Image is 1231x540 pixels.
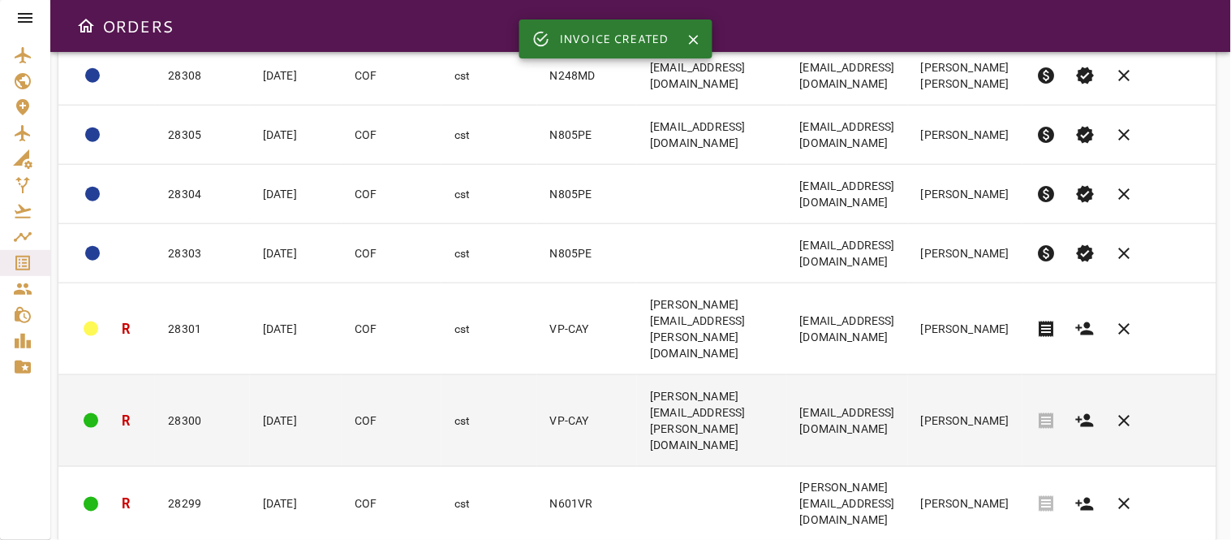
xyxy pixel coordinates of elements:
[342,224,441,283] td: COF
[1114,244,1134,263] span: clear
[155,106,250,165] td: 28305
[1114,411,1134,430] span: clear
[787,283,908,375] td: [EMAIL_ADDRESS][DOMAIN_NAME]
[637,46,786,106] td: [EMAIL_ADDRESS][DOMAIN_NAME]
[85,68,100,83] div: ADMIN
[155,224,250,283] td: 28303
[250,106,342,165] td: [DATE]
[637,375,786,467] td: [PERSON_NAME][EMAIL_ADDRESS][PERSON_NAME][DOMAIN_NAME]
[441,46,537,106] td: cst
[787,224,908,283] td: [EMAIL_ADDRESS][DOMAIN_NAME]
[1075,125,1095,145] span: verified
[637,106,786,165] td: [EMAIL_ADDRESS][DOMAIN_NAME]
[787,106,908,165] td: [EMAIL_ADDRESS][DOMAIN_NAME]
[1036,319,1056,339] span: receipt
[122,320,130,339] h3: R
[1027,175,1065,214] button: Pre-Invoice order
[84,413,98,428] div: COMPLETED
[1027,401,1065,440] span: Invoice order
[1065,175,1104,214] button: Set Permit Ready
[1027,115,1065,154] button: Pre-Invoice order
[1104,309,1143,348] button: Cancel order
[1104,401,1143,440] button: Cancel order
[537,46,638,106] td: N248MD
[1065,309,1104,348] button: Create customer
[85,127,100,142] div: ADMIN
[787,165,908,224] td: [EMAIL_ADDRESS][DOMAIN_NAME]
[102,13,173,39] h6: ORDERS
[1075,244,1095,263] span: verified
[682,28,706,52] button: Close
[908,283,1022,375] td: [PERSON_NAME]
[1104,234,1143,273] button: Cancel order
[250,46,342,106] td: [DATE]
[250,224,342,283] td: [DATE]
[1104,485,1143,524] button: Cancel order
[908,165,1022,224] td: [PERSON_NAME]
[1065,115,1104,154] button: Set Permit Ready
[155,46,250,106] td: 28308
[537,106,638,165] td: N805PE
[441,165,537,224] td: cst
[342,375,441,467] td: COF
[637,283,786,375] td: [PERSON_NAME][EMAIL_ADDRESS][PERSON_NAME][DOMAIN_NAME]
[1065,485,1104,524] button: Create customer
[342,283,441,375] td: COF
[342,46,441,106] td: COF
[342,106,441,165] td: COF
[441,375,537,467] td: cst
[1027,234,1065,273] button: Pre-Invoice order
[1104,56,1143,95] button: Cancel order
[85,187,100,201] div: ACTION REQUIRED
[1027,485,1065,524] span: Invoice order
[1114,319,1134,339] span: clear
[1104,115,1143,154] button: Cancel order
[441,224,537,283] td: cst
[250,283,342,375] td: [DATE]
[155,375,250,467] td: 28300
[84,497,98,512] div: COMPLETED
[85,246,100,261] div: ADMIN
[1075,66,1095,85] span: verified
[155,283,250,375] td: 28301
[537,375,638,467] td: VP-CAY
[1114,495,1134,514] span: clear
[787,46,908,106] td: [EMAIL_ADDRESS][DOMAIN_NAME]
[1036,244,1056,263] span: paid
[1036,184,1056,204] span: paid
[122,412,130,430] h3: R
[908,224,1022,283] td: [PERSON_NAME]
[250,165,342,224] td: [DATE]
[1036,66,1056,85] span: paid
[1075,184,1095,204] span: verified
[441,283,537,375] td: cst
[908,375,1022,467] td: [PERSON_NAME]
[250,375,342,467] td: [DATE]
[787,375,908,467] td: [EMAIL_ADDRESS][DOMAIN_NAME]
[1104,175,1143,214] button: Cancel order
[1065,401,1104,440] button: Create customer
[84,322,98,336] div: ADMIN
[122,495,130,514] h3: R
[1114,184,1134,204] span: clear
[1114,66,1134,85] span: clear
[537,165,638,224] td: N805PE
[342,165,441,224] td: COF
[537,224,638,283] td: N805PE
[1065,56,1104,95] button: Set Permit Ready
[1027,56,1065,95] button: Pre-Invoice order
[908,46,1022,106] td: [PERSON_NAME] [PERSON_NAME]
[559,24,668,54] div: INVOICE CREATED
[1114,125,1134,145] span: clear
[1027,309,1065,348] button: Invoice order
[70,10,102,42] button: Open drawer
[441,106,537,165] td: cst
[1036,125,1056,145] span: paid
[537,283,638,375] td: VP-CAY
[908,106,1022,165] td: [PERSON_NAME]
[155,165,250,224] td: 28304
[1065,234,1104,273] button: Set Permit Ready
